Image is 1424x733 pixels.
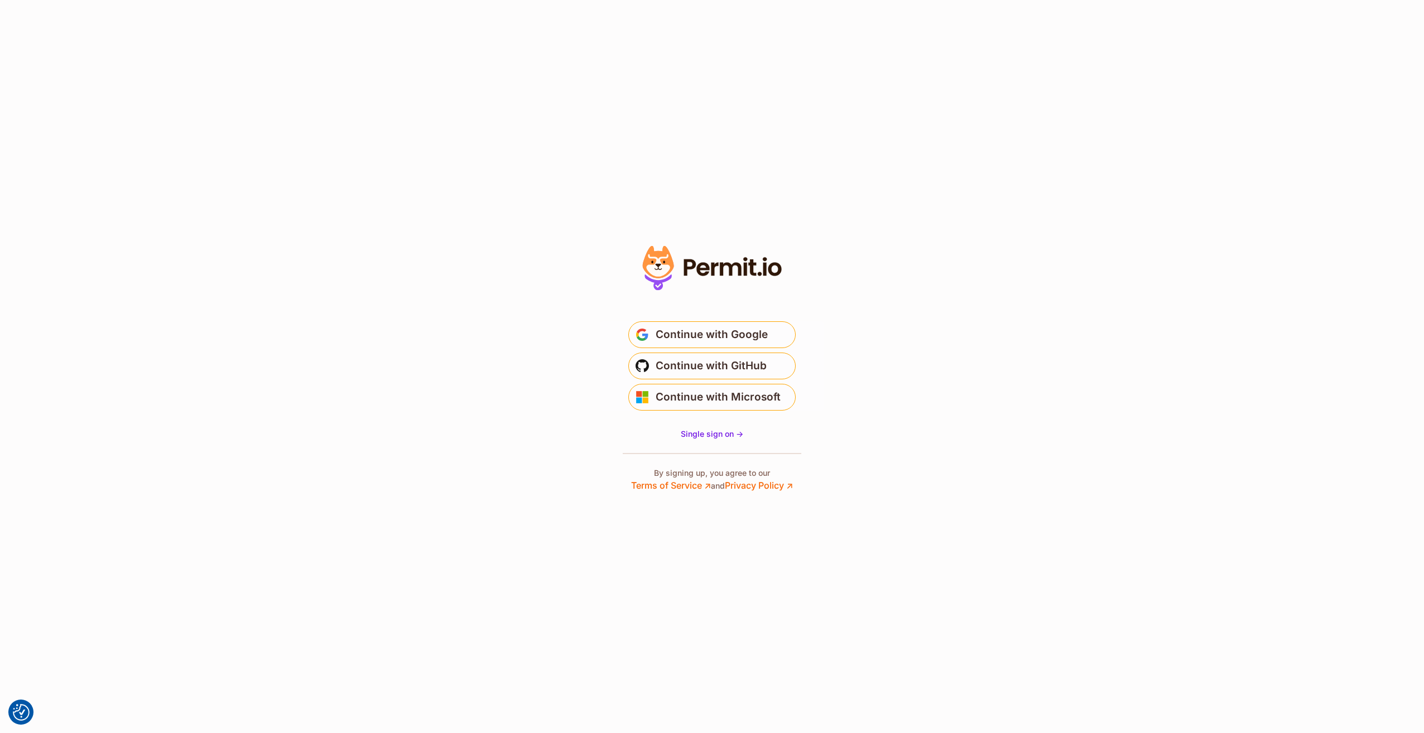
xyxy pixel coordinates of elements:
[656,357,767,375] span: Continue with GitHub
[631,480,711,491] a: Terms of Service ↗
[13,704,30,721] img: Revisit consent button
[631,467,793,492] p: By signing up, you agree to our and
[656,388,781,406] span: Continue with Microsoft
[681,428,743,440] a: Single sign on ->
[725,480,793,491] a: Privacy Policy ↗
[656,326,768,344] span: Continue with Google
[628,321,796,348] button: Continue with Google
[628,353,796,379] button: Continue with GitHub
[681,429,743,438] span: Single sign on ->
[628,384,796,411] button: Continue with Microsoft
[13,704,30,721] button: Consent Preferences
